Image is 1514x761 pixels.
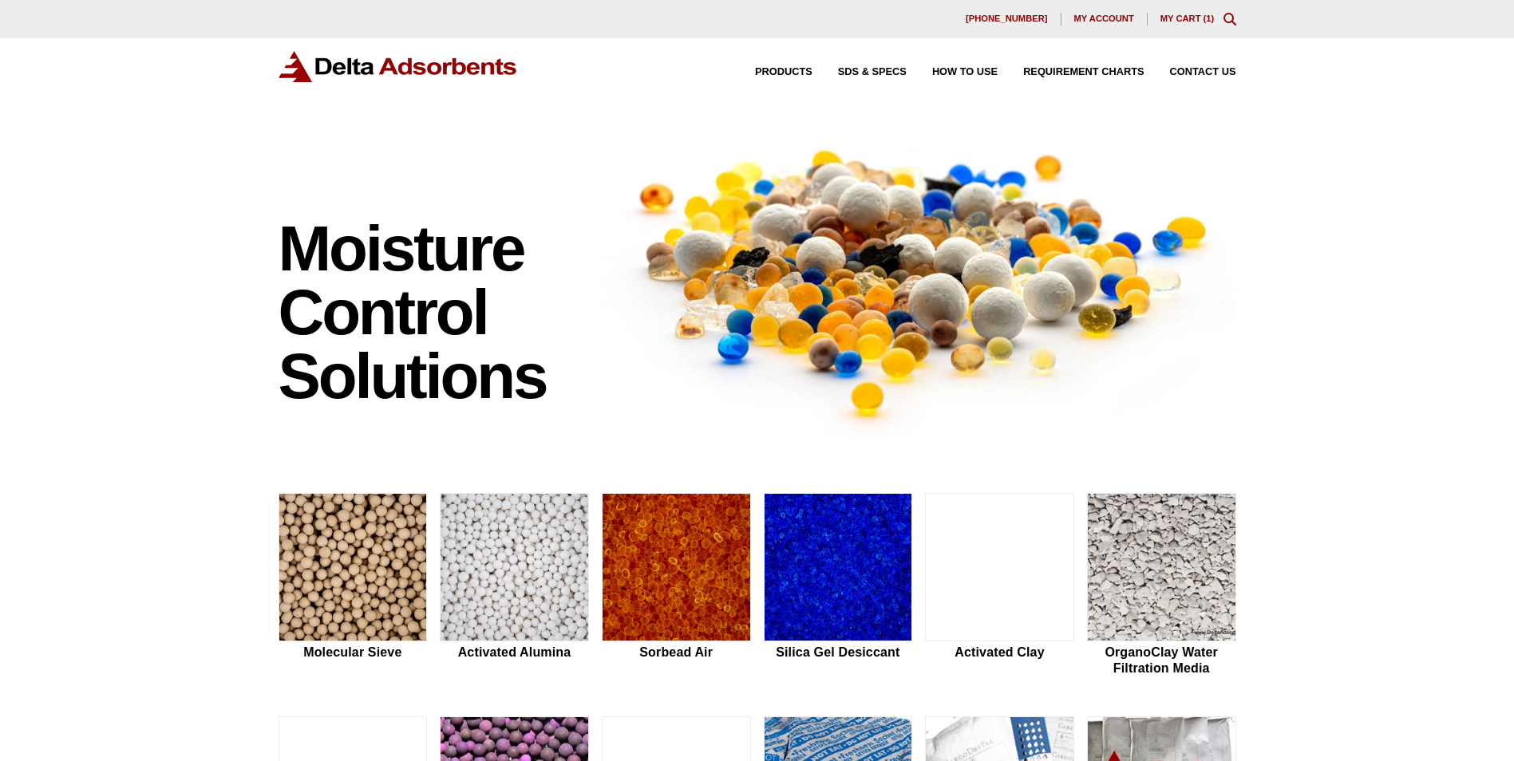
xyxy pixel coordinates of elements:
[812,67,907,77] a: SDS & SPECS
[925,493,1074,678] a: Activated Clay
[279,51,518,82] img: Delta Adsorbents
[907,67,998,77] a: How to Use
[966,14,1048,23] span: [PHONE_NUMBER]
[953,13,1061,26] a: [PHONE_NUMBER]
[1170,67,1236,77] span: Contact Us
[998,67,1144,77] a: Requirement Charts
[602,645,751,660] h2: Sorbead Air
[764,645,913,660] h2: Silica Gel Desiccant
[764,493,913,678] a: Silica Gel Desiccant
[1087,493,1236,678] a: OrganoClay Water Filtration Media
[440,645,589,660] h2: Activated Alumina
[1087,645,1236,675] h2: OrganoClay Water Filtration Media
[932,67,998,77] span: How to Use
[925,645,1074,660] h2: Activated Clay
[729,67,812,77] a: Products
[1223,13,1236,26] div: Toggle Modal Content
[1074,14,1134,23] span: My account
[755,67,812,77] span: Products
[279,493,428,678] a: Molecular Sieve
[1206,14,1211,23] span: 1
[1061,13,1148,26] a: My account
[602,120,1236,442] img: Image
[838,67,907,77] span: SDS & SPECS
[279,217,587,408] h1: Moisture Control Solutions
[1144,67,1236,77] a: Contact Us
[1160,14,1215,23] a: My Cart (1)
[279,645,428,660] h2: Molecular Sieve
[440,493,589,678] a: Activated Alumina
[1023,67,1144,77] span: Requirement Charts
[602,493,751,678] a: Sorbead Air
